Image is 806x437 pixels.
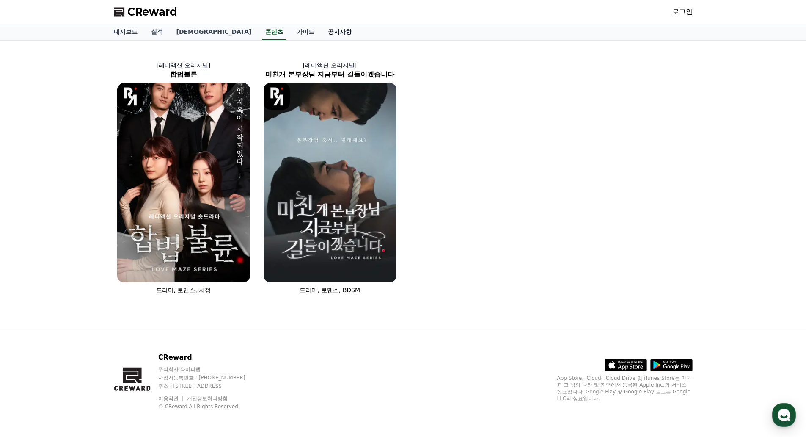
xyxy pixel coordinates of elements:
img: [object Object] Logo [264,83,290,110]
p: CReward [158,352,261,362]
a: 홈 [3,268,56,290]
a: [DEMOGRAPHIC_DATA] [170,24,259,40]
img: [object Object] Logo [117,83,144,110]
p: 주식회사 와이피랩 [158,366,261,373]
a: 로그인 [672,7,693,17]
a: CReward [114,5,177,19]
h2: 합법불륜 [110,69,257,80]
span: 드라마, 로맨스, BDSM [300,287,360,293]
a: 설정 [109,268,162,290]
a: [레디액션 오리지널] 미친개 본부장님 지금부터 길들이겠습니다 미친개 본부장님 지금부터 길들이겠습니다 [object Object] Logo 드라마, 로맨스, BDSM [257,54,403,301]
a: 대시보드 [107,24,144,40]
span: 대화 [77,282,88,288]
img: 미친개 본부장님 지금부터 길들이겠습니다 [264,83,396,282]
a: [레디액션 오리지널] 합법불륜 합법불륜 [object Object] Logo 드라마, 로맨스, 치정 [110,54,257,301]
p: [레디액션 오리지널] [257,61,403,69]
p: 사업자등록번호 : [PHONE_NUMBER] [158,374,261,381]
span: 홈 [27,281,32,288]
span: 드라마, 로맨스, 치정 [156,287,211,293]
span: CReward [127,5,177,19]
p: App Store, iCloud, iCloud Drive 및 iTunes Store는 미국과 그 밖의 나라 및 지역에서 등록된 Apple Inc.의 서비스 상표입니다. Goo... [557,375,693,402]
a: 이용약관 [158,396,185,401]
a: 가이드 [290,24,321,40]
span: 설정 [131,281,141,288]
p: [레디액션 오리지널] [110,61,257,69]
h2: 미친개 본부장님 지금부터 길들이겠습니다 [257,69,403,80]
a: 대화 [56,268,109,290]
a: 콘텐츠 [262,24,286,40]
a: 개인정보처리방침 [187,396,228,401]
img: 합법불륜 [117,83,250,282]
p: © CReward All Rights Reserved. [158,403,261,410]
a: 실적 [144,24,170,40]
a: 공지사항 [321,24,358,40]
p: 주소 : [STREET_ADDRESS] [158,383,261,390]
